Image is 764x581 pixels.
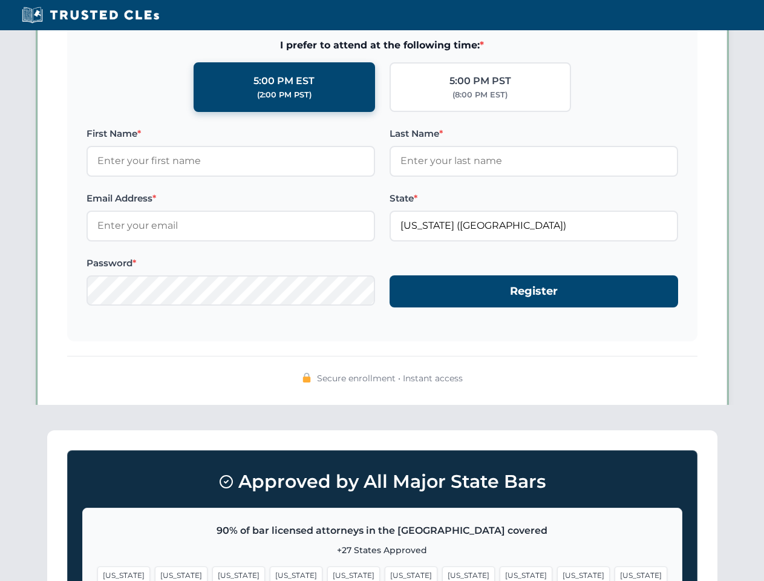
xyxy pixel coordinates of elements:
[390,126,678,141] label: Last Name
[87,126,375,141] label: First Name
[452,89,508,101] div: (8:00 PM EST)
[87,146,375,176] input: Enter your first name
[390,275,678,307] button: Register
[253,73,315,89] div: 5:00 PM EST
[97,523,667,539] p: 90% of bar licensed attorneys in the [GEOGRAPHIC_DATA] covered
[87,211,375,241] input: Enter your email
[87,256,375,271] label: Password
[390,146,678,176] input: Enter your last name
[390,211,678,241] input: Florida (FL)
[18,6,163,24] img: Trusted CLEs
[449,73,511,89] div: 5:00 PM PST
[390,191,678,206] label: State
[97,543,667,557] p: +27 States Approved
[317,372,463,385] span: Secure enrollment • Instant access
[257,89,312,101] div: (2:00 PM PST)
[87,191,375,206] label: Email Address
[87,38,678,53] span: I prefer to attend at the following time:
[82,465,682,498] h3: Approved by All Major State Bars
[302,373,312,382] img: 🔒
